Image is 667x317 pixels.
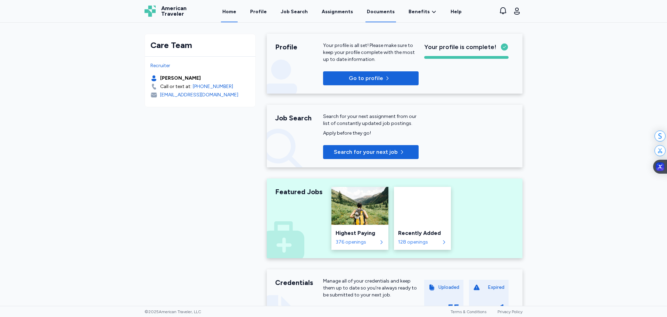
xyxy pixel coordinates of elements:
div: Recently Added [398,229,447,237]
button: Go to profile [323,71,419,85]
div: Job Search [275,113,323,123]
div: Credentials [275,278,323,287]
div: Apply before they go! [323,130,419,137]
div: Recruiter [150,62,250,69]
div: Care Team [150,40,250,51]
div: Manage all of your credentials and keep them up to date so you’re always ready to be submitted to... [323,278,419,299]
div: Expired [488,284,504,291]
div: Your profile is all set! Please make sure to keep your profile complete with the most up to date ... [323,42,419,63]
div: Uploaded [438,284,459,291]
div: 55 [447,302,459,315]
div: Job Search [281,8,308,15]
img: Recently Added [394,187,451,225]
span: Benefits [409,8,430,15]
a: Privacy Policy [497,309,522,314]
div: 1 [500,302,504,315]
span: Your profile is complete! [424,42,496,52]
img: Logo [145,6,156,17]
div: 376 openings [336,239,377,246]
div: Call or text at: [160,83,191,90]
img: Highest Paying [331,187,388,225]
a: Highest PayingHighest Paying376 openings [331,187,388,250]
div: Featured Jobs [275,187,323,197]
button: Search for your next job [323,145,419,159]
div: Highest Paying [336,229,384,237]
div: [EMAIL_ADDRESS][DOMAIN_NAME] [160,92,238,98]
span: Go to profile [349,74,383,82]
div: Search for your next assignment from our list of constantly updated job postings. [323,113,419,127]
span: © 2025 American Traveler, LLC [145,309,201,315]
div: Profile [275,42,323,52]
span: Search for your next job [334,148,398,156]
a: Terms & Conditions [451,309,486,314]
a: Recently AddedRecently Added128 openings [394,187,451,250]
a: Benefits [409,8,437,15]
a: [PHONE_NUMBER] [193,83,233,90]
div: 128 openings [398,239,440,246]
span: American Traveler [161,6,187,17]
a: Documents [365,1,396,22]
a: Home [221,1,238,22]
div: [PERSON_NAME] [160,75,201,82]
